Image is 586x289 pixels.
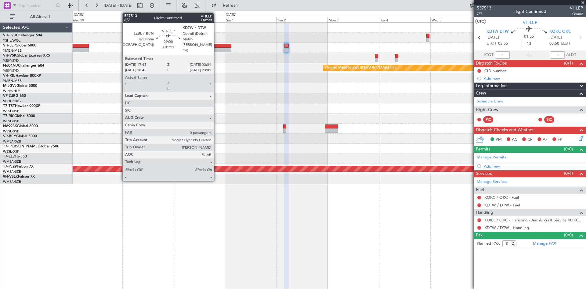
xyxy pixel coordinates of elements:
span: M-JGVJ [3,84,16,88]
div: Wed 5 [430,17,482,22]
a: T7-ELLYG-550 [3,155,27,158]
a: 9H-VSLKFalcon 7X [3,175,35,179]
span: 01:55 [524,34,534,40]
div: Planned Maint Sydney ([PERSON_NAME] Intl) [325,63,396,72]
a: WMSA/SZB [3,169,21,174]
span: (0/0) [564,146,573,152]
span: Handling [476,209,493,216]
input: --:-- [495,51,510,59]
span: KOKC OKC [549,29,571,35]
a: KOKC / OKC - Handling - Aar Aircraft Service KOKC / OKC [484,217,583,223]
a: WSSL/XSP [3,129,19,134]
a: KDTW / DTW - Fuel [484,202,520,208]
span: All Aircraft [16,15,64,19]
a: VH-L2BChallenger 604 [3,34,42,37]
a: T7-TSTHawker 900XP [3,104,40,108]
span: N8998K [3,124,17,128]
div: Fri 31 [174,17,225,22]
span: VH-LEP [523,19,537,26]
div: Tue 4 [379,17,430,22]
span: 9H-VSLK [3,175,18,179]
span: (0/0) [564,232,573,238]
span: VH-L2B [3,34,16,37]
label: Planned PAX [477,241,500,247]
a: VH-RIUHawker 800XP [3,74,41,78]
span: FP [558,137,562,143]
span: ALDT [566,52,576,58]
a: KOKC / OKC - Fuel [484,195,519,200]
a: N604AUChallenger 604 [3,64,44,68]
span: AC [512,137,517,143]
a: WMSA/SZB [3,159,21,164]
a: VH-VSKGlobal Express XRS [3,54,50,57]
span: Owner [570,11,583,17]
a: YSHL/WOL [3,38,20,43]
span: 05:50 [549,41,559,47]
span: AF [543,137,548,143]
span: Pax [476,232,483,239]
a: WSSL/XSP [3,119,19,124]
span: T7-TST [3,104,15,108]
span: 03:55 [498,41,508,47]
a: VHHH/HKG [3,99,21,103]
span: [DATE] [549,35,562,41]
div: - - [495,117,508,122]
span: KDTW DTW [487,29,509,35]
a: KDTW / DTW - Handling [484,225,529,230]
span: T7-ELLY [3,155,16,158]
span: (0/1) [564,60,573,66]
a: Schedule Crew [477,98,503,105]
span: ETOT [487,41,497,47]
a: VP-BCYGlobal 5000 [3,135,37,138]
a: T7-PJ29Falcon 7X [3,165,34,169]
div: PIC [483,116,493,123]
span: T7-[PERSON_NAME] [3,145,38,148]
div: Wed 29 [71,17,122,22]
div: Add new [484,164,583,169]
span: Permits [476,146,490,153]
a: WSSL/XSP [3,109,19,113]
a: WIHH/HLP [3,89,20,93]
div: Sat 1 [225,17,276,22]
span: VH-LEP [3,44,16,47]
div: [DATE] [74,12,84,17]
a: Manage PAX [533,241,556,247]
a: Manage Services [477,179,507,185]
a: WSSL/XSP [3,149,19,154]
div: [DATE] [226,12,236,17]
a: VP-CJRG-650 [3,94,26,98]
span: [DATE] [487,35,499,41]
button: Refresh [208,1,245,10]
div: - - [556,117,570,122]
span: Dispatch Checks and Weather [476,127,534,134]
span: (0/4) [564,170,573,176]
a: VH-LEPGlobal 6000 [3,44,36,47]
span: 7/7 [477,11,491,17]
span: Dispatch To-Dos [476,60,507,67]
div: SIC [544,116,554,123]
span: VH-VSK [3,54,16,57]
div: CID number [484,68,506,73]
span: Services [476,170,492,177]
span: VP-CJR [3,94,16,98]
span: CR [527,137,533,143]
span: Crew [476,90,486,97]
span: 537513 [477,5,491,11]
span: T7-PJ29 [3,165,17,169]
a: YSSY/SYD [3,58,19,63]
div: Sun 2 [276,17,327,22]
span: PM [496,137,502,143]
div: Mon 3 [327,17,379,22]
a: WMSA/SZB [3,180,21,184]
a: T7-RICGlobal 6000 [3,114,35,118]
a: T7-[PERSON_NAME]Global 7500 [3,145,59,148]
span: VHLEP [570,5,583,11]
a: YSSY/SYD [3,69,19,73]
a: Manage Permits [477,154,506,161]
a: WMSA/SZB [3,139,21,144]
a: YMEN/MEB [3,79,22,83]
span: Fuel [476,187,484,194]
span: T7-RIC [3,114,14,118]
a: YMEN/MEB [3,48,22,53]
span: Refresh [218,3,243,8]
